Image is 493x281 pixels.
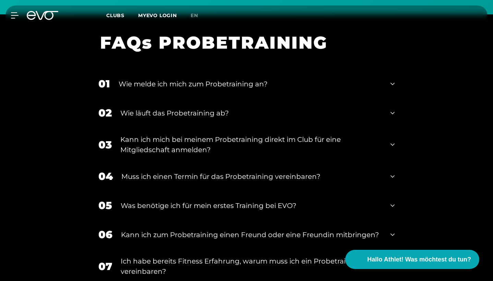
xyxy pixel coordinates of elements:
div: Wie melde ich mich zum Probetraining an? [119,79,382,89]
a: MYEVO LOGIN [138,12,177,19]
div: 06 [98,227,112,242]
button: Hallo Athlet! Was möchtest du tun? [345,250,479,269]
div: Kann ich zum Probetraining einen Freund oder eine Freundin mitbringen? [121,230,382,240]
div: 05 [98,198,112,213]
div: 03 [98,137,112,152]
div: Muss ich einen Termin für das Probetraining vereinbaren? [121,171,382,182]
div: 01 [98,76,110,91]
div: Was benötige ich für mein erstes Training bei EVO? [121,200,382,211]
span: en [191,12,198,19]
div: 02 [98,105,112,121]
a: Clubs [106,12,138,19]
h1: FAQs PROBETRAINING [100,32,384,54]
a: en [191,12,206,20]
div: Wie läuft das Probetraining ab? [120,108,382,118]
span: Clubs [106,12,124,19]
div: Kann ich mich bei meinem Probetraining direkt im Club für eine Mitgliedschaft anmelden? [120,134,382,155]
span: Hallo Athlet! Was möchtest du tun? [367,255,471,264]
div: 07 [98,259,112,274]
div: 04 [98,169,113,184]
div: Ich habe bereits Fitness Erfahrung, warum muss ich ein Probetraining vereinbaren? [121,256,382,277]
